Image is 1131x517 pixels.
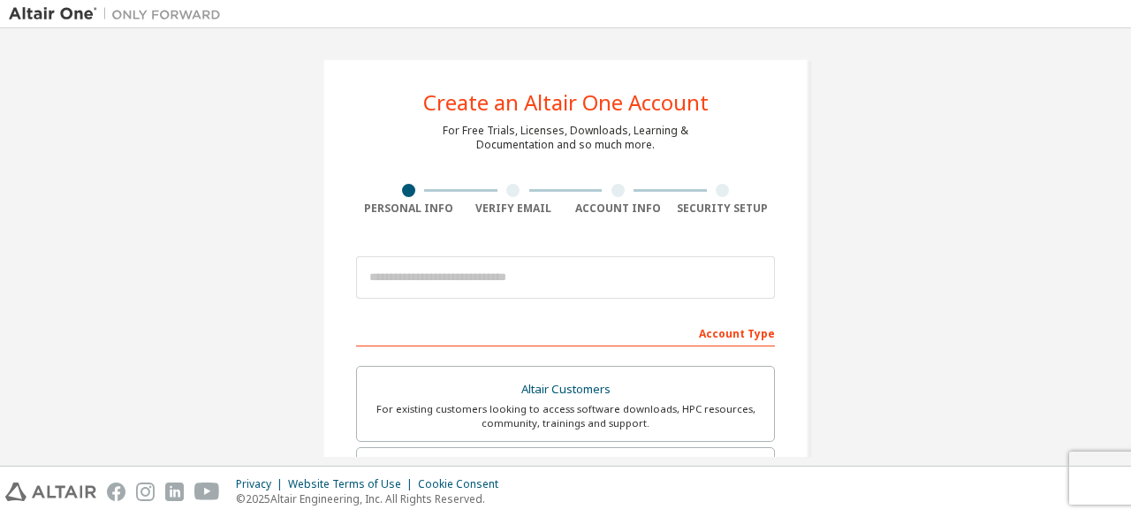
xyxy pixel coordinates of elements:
div: Security Setup [671,201,776,216]
div: Verify Email [461,201,566,216]
div: Create an Altair One Account [423,92,709,113]
img: linkedin.svg [165,483,184,501]
img: Altair One [9,5,230,23]
div: Website Terms of Use [288,477,418,491]
div: Personal Info [356,201,461,216]
img: youtube.svg [194,483,220,501]
img: instagram.svg [136,483,155,501]
div: Privacy [236,477,288,491]
img: altair_logo.svg [5,483,96,501]
div: Account Info [565,201,671,216]
div: For existing customers looking to access software downloads, HPC resources, community, trainings ... [368,402,763,430]
div: Account Type [356,318,775,346]
div: Altair Customers [368,377,763,402]
div: For Free Trials, Licenses, Downloads, Learning & Documentation and so much more. [443,124,688,152]
p: © 2025 Altair Engineering, Inc. All Rights Reserved. [236,491,509,506]
div: Cookie Consent [418,477,509,491]
img: facebook.svg [107,483,125,501]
